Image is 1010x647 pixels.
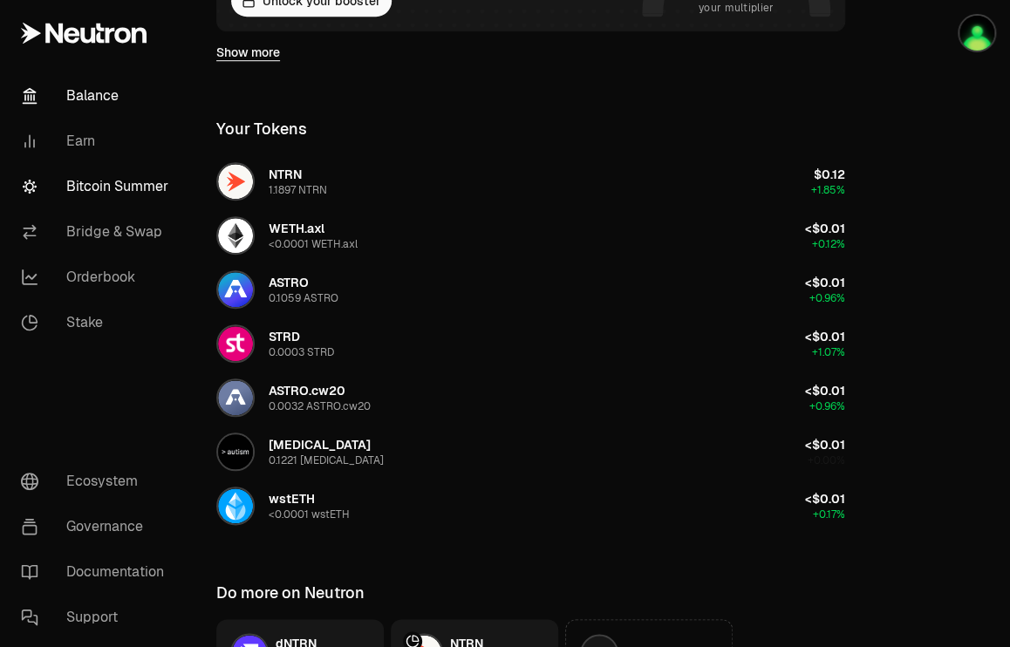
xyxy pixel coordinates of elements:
span: <$0.01 [805,437,845,453]
a: Support [7,595,188,640]
a: Governance [7,504,188,549]
span: <$0.01 [805,221,845,236]
button: WETH.axl LogoWETH.axl<0.0001 WETH.axl<$0.01+0.12% [206,209,856,262]
div: 0.1221 [MEDICAL_DATA] [269,453,384,467]
div: 0.0003 STRD [269,345,334,359]
button: ASTRO.cw20 LogoASTRO.cw200.0032 ASTRO.cw20<$0.01+0.96% [206,371,856,424]
span: ASTRO.cw20 [269,383,345,398]
span: STRD [269,329,300,344]
span: <$0.01 [805,491,845,507]
img: AUTISM Logo [218,434,253,469]
a: Bridge & Swap [7,209,188,255]
span: +1.85% [811,183,845,197]
span: +0.96% [809,399,845,413]
a: Documentation [7,549,188,595]
span: +0.00% [808,453,845,467]
span: <$0.01 [805,329,845,344]
img: ASTRO.cw20 Logo [218,380,253,415]
span: +1.07% [812,345,845,359]
span: <$0.01 [805,275,845,290]
div: 1.1897 NTRN [269,183,327,197]
span: +0.96% [809,291,845,305]
img: ASTRO Logo [218,272,253,307]
img: Neutron-Mars-Metamask Acc1 [959,16,994,51]
span: wstETH [269,491,315,507]
a: Balance [7,73,188,119]
span: +0.12% [812,237,845,251]
button: wstETH LogowstETH<0.0001 wstETH<$0.01+0.17% [206,480,856,532]
a: Earn [7,119,188,164]
img: STRD Logo [218,326,253,361]
a: Show more [216,44,280,61]
span: WETH.axl [269,221,324,236]
div: <0.0001 WETH.axl [269,237,358,251]
img: WETH.axl Logo [218,218,253,253]
button: AUTISM Logo[MEDICAL_DATA]0.1221 [MEDICAL_DATA]<$0.01+0.00% [206,426,856,478]
div: 0.0032 ASTRO.cw20 [269,399,371,413]
div: <0.0001 wstETH [269,507,350,521]
span: $0.12 [814,167,845,182]
div: Do more on Neutron [216,581,365,605]
button: STRD LogoSTRD0.0003 STRD<$0.01+1.07% [206,317,856,370]
a: Ecosystem [7,459,188,504]
button: NTRN LogoNTRN1.1897 NTRN$0.12+1.85% [206,155,856,208]
img: NTRN Logo [218,164,253,199]
a: Stake [7,300,188,345]
span: NTRN [269,167,302,182]
button: ASTRO LogoASTRO0.1059 ASTRO<$0.01+0.96% [206,263,856,316]
span: ASTRO [269,275,309,290]
div: Your Tokens [216,117,307,141]
a: Bitcoin Summer [7,164,188,209]
span: <$0.01 [805,383,845,398]
img: wstETH Logo [218,488,253,523]
span: [MEDICAL_DATA] [269,437,371,453]
span: +0.17% [813,507,845,521]
div: 0.1059 ASTRO [269,291,338,305]
a: Orderbook [7,255,188,300]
